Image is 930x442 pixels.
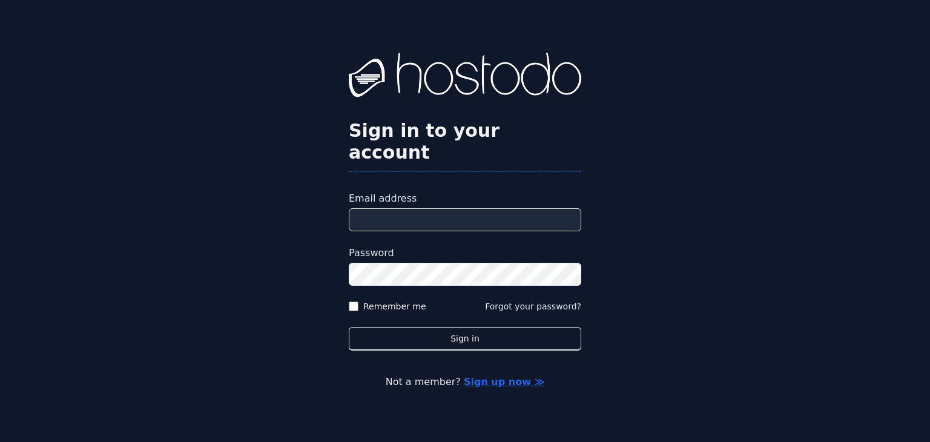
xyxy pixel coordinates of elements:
h2: Sign in to your account [349,120,581,163]
button: Forgot your password? [485,300,581,312]
button: Sign in [349,327,581,351]
img: Hostodo [349,53,581,101]
a: Sign up now ≫ [464,376,544,388]
label: Email address [349,191,581,206]
label: Remember me [363,300,426,312]
p: Not a member? [58,375,872,389]
label: Password [349,246,581,260]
